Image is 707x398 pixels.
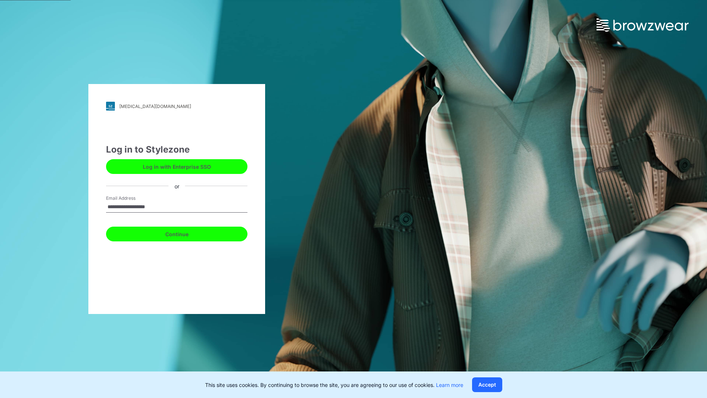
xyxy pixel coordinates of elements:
img: browzwear-logo.73288ffb.svg [597,18,689,32]
a: Learn more [436,382,463,388]
div: [MEDICAL_DATA][DOMAIN_NAME] [119,104,191,109]
a: [MEDICAL_DATA][DOMAIN_NAME] [106,102,247,111]
label: Email Address [106,195,158,202]
div: or [169,182,185,190]
button: Log in with Enterprise SSO [106,159,247,174]
button: Continue [106,227,247,241]
button: Accept [472,377,502,392]
img: svg+xml;base64,PHN2ZyB3aWR0aD0iMjgiIGhlaWdodD0iMjgiIHZpZXdCb3g9IjAgMCAyOCAyOCIgZmlsbD0ibm9uZSIgeG... [106,102,115,111]
div: Log in to Stylezone [106,143,247,156]
p: This site uses cookies. By continuing to browse the site, you are agreeing to our use of cookies. [205,381,463,389]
